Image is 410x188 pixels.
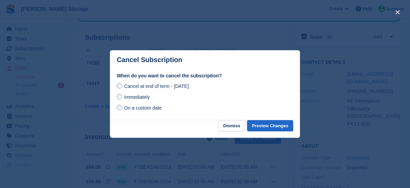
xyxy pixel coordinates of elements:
input: Cancel at end of term - [DATE] [117,83,122,89]
span: On a custom date [124,105,162,111]
span: Cancel at end of term - [DATE] [124,83,189,89]
button: Preview Changes [247,120,293,131]
label: When do you want to cancel the subscription? [117,72,293,79]
p: Cancel Subscription [117,56,182,64]
button: Dismiss [219,120,245,131]
button: close [392,7,403,18]
input: Immediately [117,94,122,99]
span: Immediately [124,94,150,100]
input: On a custom date [117,105,122,110]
